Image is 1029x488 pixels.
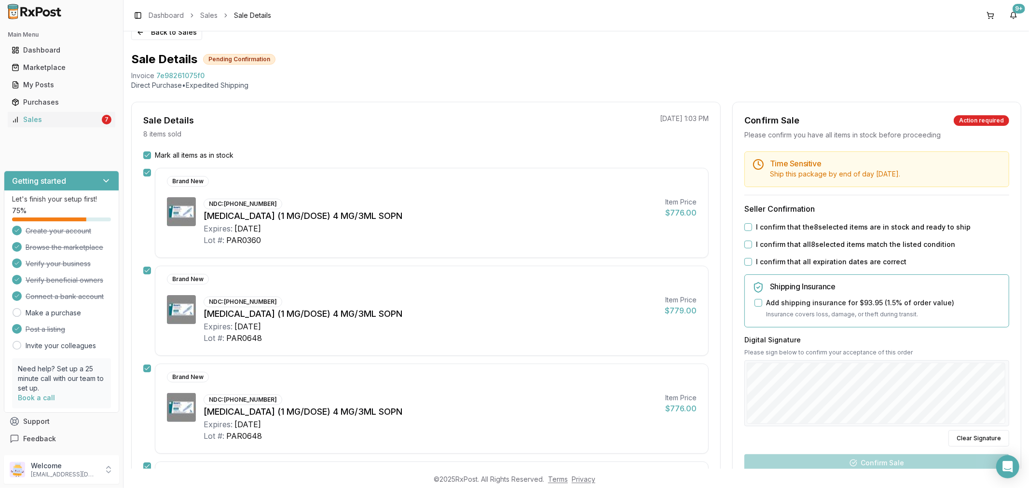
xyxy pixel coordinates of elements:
[744,203,1009,215] h3: Seller Confirmation
[8,94,115,111] a: Purchases
[8,31,115,39] h2: Main Menu
[204,209,658,223] div: [MEDICAL_DATA] (1 MG/DOSE) 4 MG/3ML SOPN
[204,405,658,419] div: [MEDICAL_DATA] (1 MG/DOSE) 4 MG/3ML SOPN
[204,419,233,430] div: Expires:
[26,292,104,301] span: Connect a bank account
[204,199,282,209] div: NDC: [PHONE_NUMBER]
[744,114,799,127] div: Confirm Sale
[12,115,100,124] div: Sales
[4,4,66,19] img: RxPost Logo
[12,175,66,187] h3: Getting started
[149,11,271,20] nav: breadcrumb
[204,223,233,234] div: Expires:
[756,257,906,267] label: I confirm that all expiration dates are correct
[26,308,81,318] a: Make a purchase
[996,455,1019,478] div: Open Intercom Messenger
[8,59,115,76] a: Marketplace
[665,197,697,207] div: Item Price
[167,176,209,187] div: Brand New
[155,150,233,160] label: Mark all items as in stock
[226,332,262,344] div: PAR0648
[234,11,271,20] span: Sale Details
[660,114,709,123] p: [DATE] 1:03 PM
[12,80,111,90] div: My Posts
[8,111,115,128] a: Sales7
[12,97,111,107] div: Purchases
[204,234,224,246] div: Lot #:
[4,42,119,58] button: Dashboard
[31,471,98,478] p: [EMAIL_ADDRESS][DOMAIN_NAME]
[665,305,697,316] div: $779.00
[1013,4,1025,14] div: 9+
[131,52,197,67] h1: Sale Details
[204,430,224,442] div: Lot #:
[12,194,111,204] p: Let's finish your setup first!
[167,393,196,422] img: Ozempic (1 MG/DOSE) 4 MG/3ML SOPN
[4,430,119,447] button: Feedback
[948,430,1009,447] button: Clear Signature
[665,403,697,414] div: $776.00
[770,283,1001,290] h5: Shipping Insurance
[167,372,209,382] div: Brand New
[770,170,900,178] span: Ship this package by end of day [DATE] .
[131,71,154,81] div: Invoice
[204,332,224,344] div: Lot #:
[4,60,119,75] button: Marketplace
[167,274,209,285] div: Brand New
[102,115,111,124] div: 7
[572,475,595,483] a: Privacy
[31,461,98,471] p: Welcome
[18,393,55,402] a: Book a call
[234,223,261,234] div: [DATE]
[26,259,91,269] span: Verify your business
[766,298,954,308] label: Add shipping insurance for $93.95 ( 1.5 % of order value)
[156,71,205,81] span: 7e98261075f0
[26,226,91,236] span: Create your account
[149,11,184,20] a: Dashboard
[8,76,115,94] a: My Posts
[4,112,119,127] button: Sales7
[18,364,105,393] p: Need help? Set up a 25 minute call with our team to set up.
[26,325,65,334] span: Post a listing
[204,297,282,307] div: NDC: [PHONE_NUMBER]
[8,41,115,59] a: Dashboard
[10,462,25,477] img: User avatar
[26,341,96,351] a: Invite your colleagues
[744,130,1009,140] div: Please confirm you have all items in stock before proceeding
[204,394,282,405] div: NDC: [PHONE_NUMBER]
[770,160,1001,167] h5: Time Sensitive
[26,243,103,252] span: Browse the marketplace
[665,295,697,305] div: Item Price
[234,321,261,332] div: [DATE]
[548,475,568,483] a: Terms
[167,197,196,226] img: Ozempic (1 MG/DOSE) 4 MG/3ML SOPN
[143,114,194,127] div: Sale Details
[204,321,233,332] div: Expires:
[756,240,955,249] label: I confirm that all 8 selected items match the listed condition
[766,310,1001,319] p: Insurance covers loss, damage, or theft during transit.
[12,63,111,72] div: Marketplace
[203,54,275,65] div: Pending Confirmation
[226,430,262,442] div: PAR0648
[665,393,697,403] div: Item Price
[167,295,196,324] img: Ozempic (1 MG/DOSE) 4 MG/3ML SOPN
[23,434,56,444] span: Feedback
[12,206,27,216] span: 75 %
[234,419,261,430] div: [DATE]
[143,129,181,139] p: 8 items sold
[26,275,103,285] span: Verify beneficial owners
[4,77,119,93] button: My Posts
[744,335,1009,345] h3: Digital Signature
[131,25,202,40] a: Back to Sales
[131,81,1021,90] p: Direct Purchase • Expedited Shipping
[744,349,1009,356] p: Please sign below to confirm your acceptance of this order
[204,307,657,321] div: [MEDICAL_DATA] (1 MG/DOSE) 4 MG/3ML SOPN
[4,95,119,110] button: Purchases
[4,413,119,430] button: Support
[756,222,971,232] label: I confirm that the 8 selected items are in stock and ready to ship
[954,115,1009,126] div: Action required
[665,207,697,218] div: $776.00
[12,45,111,55] div: Dashboard
[226,234,261,246] div: PAR0360
[200,11,218,20] a: Sales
